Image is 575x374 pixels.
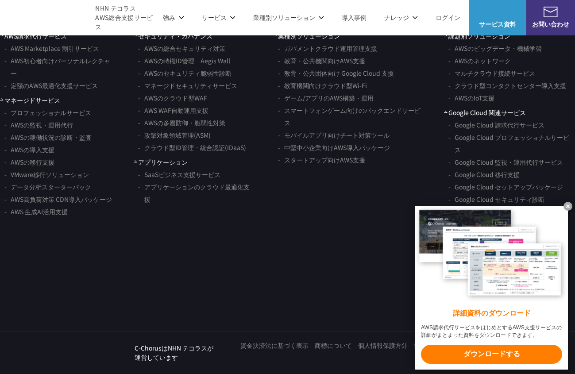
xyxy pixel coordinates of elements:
img: AWS総合支援サービス C-Chorus [13,8,82,27]
a: AWSの導入支援 [4,143,54,156]
x-t: 詳細資料のダウンロード [421,308,562,319]
a: 教育・公共団体向け Google Cloud 支援 [278,67,394,79]
a: AWSの特権ID管理 Aegis Wall [138,54,230,67]
a: Google Cloud 請求代行サービス [448,119,544,131]
a: AWSの稼働状況の診断・監査 [4,131,92,143]
a: 中堅中小企業向けAWS導入パッケージ [278,141,390,154]
p: 強み [163,13,184,22]
img: AWS総合支援サービス C-Chorus サービス資料 [490,7,505,17]
p: © NHN Techorus Corp. [234,353,521,362]
a: ゲーム/アプリのAWS構築・運用 [278,92,374,104]
a: クラウド型コンタクトセンター導入支援 [448,79,566,92]
a: AWSのビッグデータ・機械学習 [448,42,542,54]
span: 業種別ソリューション [274,31,340,41]
img: お問い合わせ [544,7,558,17]
a: 個人情報保護方針 [358,341,408,350]
a: 資金決済法に基づく表示 [240,341,309,350]
span: 課題別ソリューション [444,31,510,41]
span: Google Cloud 関連サービス [444,108,526,117]
a: Google Cloud セキュリティ診断 [448,193,544,205]
a: Google Cloud 移行支援 [448,168,520,181]
a: AWSの監視・運用代行 [4,119,73,131]
a: セキュリティ・ガバナンス [134,31,212,41]
a: スタートアップ向けAWS支援 [278,154,365,166]
x-t: AWS請求代行サービスをはじめとするAWS支援サービスの詳細がまとまった資料をダウンロードできます。 [421,324,562,339]
a: Google Cloud プロフェッショナルサービス [448,131,575,156]
a: AWSの多層防御・脆弱性対策 [138,116,225,129]
a: AWS 生成AI活用支援 [4,205,68,218]
span: サービス資料 [469,19,526,29]
a: プロフェッショナルサービス [4,106,91,119]
p: 業種別ソリューション [253,13,324,22]
a: クラウド型ID管理・統合認証(IDaaS) [138,141,246,154]
a: スマートフォンゲーム向けのバックエンドサービス [278,104,426,129]
a: VMware移行ソリューション [4,168,89,181]
a: AWS初心者向けパーソナルレクチャー [4,54,116,79]
a: アプリケーションのクラウド最適化支援 [138,181,255,205]
a: 詳細資料のダウンロード AWS請求代行サービスをはじめとするAWS支援サービスの詳細がまとまった資料をダウンロードできます。 ダウンロードする [415,206,568,370]
a: AWS WAF自動運用支援 [138,104,208,116]
a: AWS Marketplace 割引サービス [4,42,99,54]
a: AWSのセキュリティ脆弱性診断 [138,67,232,79]
a: モバイルアプリ向けチート対策ツール [278,129,390,141]
a: データ分析スターターパック [4,181,91,193]
a: Google Cloud 監視・運用代行サービス [448,156,563,168]
a: Spanner・AlloyDB 移行・導入支援 [448,205,553,218]
a: AWS高負荷対策 CDN導入パッケージ [4,193,112,205]
a: AWS総合支援サービス C-Chorus NHN テコラスAWS総合支援サービス [13,4,154,31]
a: マルチクラウド接続サービス [448,67,535,79]
p: ナレッジ [384,13,418,22]
a: 教育・公共機関向けAWS支援 [278,54,365,67]
a: AWSの移行支援 [4,156,54,168]
p: サービス [202,13,235,22]
a: 教育機関向けクラウド型Wi-Fi [278,79,367,92]
p: C-ChorusはNHN テコラスが 運営しています [135,343,213,362]
a: AWSのIoT支援 [448,92,494,104]
a: 情報セキュリティポリシー [414,341,488,350]
x-t: ダウンロードする [421,345,562,364]
a: AWSのクラウド型WAF [138,92,207,104]
a: 攻撃対象領域管理(ASM) [138,129,211,141]
span: アプリケーション [134,158,188,167]
span: NHN テコラス AWS総合支援サービス [95,4,154,31]
a: AWSの総合セキュリティ対策 [138,42,225,54]
a: 導入事例 [342,13,367,22]
a: 定額のAWS最適化支援サービス [4,79,98,92]
a: 商標について [315,341,352,350]
a: マネージドセキュリティサービス [138,79,237,92]
a: AWSのネットワーク [448,54,511,67]
a: Google Cloud セットアップパッケージ [448,181,563,193]
a: SaaSビジネス支援サービス [138,168,220,181]
a: ガバメントクラウド運用管理支援 [278,42,377,54]
a: ログイン [436,13,460,22]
